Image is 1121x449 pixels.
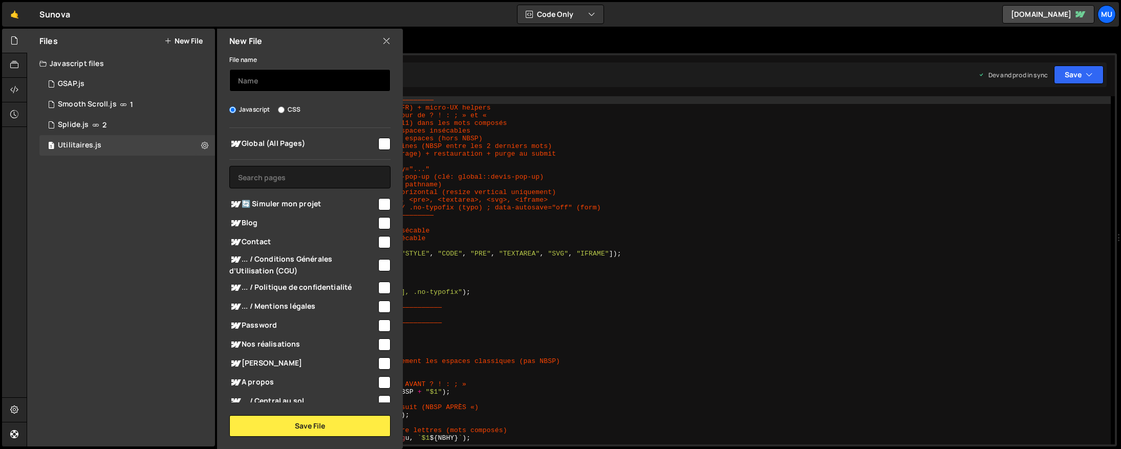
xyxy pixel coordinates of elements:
div: 16423/44481.js [39,115,215,135]
div: 16423/45304.js [39,74,215,94]
div: 16423/45323.js [39,135,215,156]
span: A propos [229,376,377,389]
span: Nos réalisations [229,338,377,351]
div: 16423/44480.js [39,94,215,115]
span: Global (All Pages) [229,138,377,150]
span: ... / Politique de confidentialité [229,282,377,294]
input: Name [229,69,391,92]
div: GSAP.js [58,79,84,89]
span: ... / Central au sol [229,395,377,408]
span: ... / Mentions légales [229,301,377,313]
h2: Files [39,35,58,47]
span: 🔄 Simuler mon projet [229,198,377,210]
input: Search pages [229,166,391,188]
span: ... / Conditions Générales d’Utilisation (CGU) [229,253,377,276]
button: Save [1054,66,1104,84]
input: CSS [278,106,285,113]
button: Save File [229,415,391,437]
span: Password [229,319,377,332]
span: 1 [130,100,133,109]
a: [DOMAIN_NAME] [1002,5,1094,24]
div: Splide.js [58,120,89,130]
span: [PERSON_NAME] [229,357,377,370]
div: Dev and prod in sync [978,71,1048,79]
span: 1 [48,142,54,151]
div: Utilitaires.js [58,141,101,150]
label: Javascript [229,104,270,115]
a: Mu [1097,5,1116,24]
span: 2 [102,121,106,129]
h2: New File [229,35,262,47]
div: Sunova [39,8,70,20]
button: New File [164,37,203,45]
button: Code Only [518,5,603,24]
div: Smooth Scroll.js [58,100,117,109]
label: CSS [278,104,300,115]
span: Blog [229,217,377,229]
div: Javascript files [27,53,215,74]
label: File name [229,55,257,65]
span: Contact [229,236,377,248]
input: Javascript [229,106,236,113]
a: 🤙 [2,2,27,27]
